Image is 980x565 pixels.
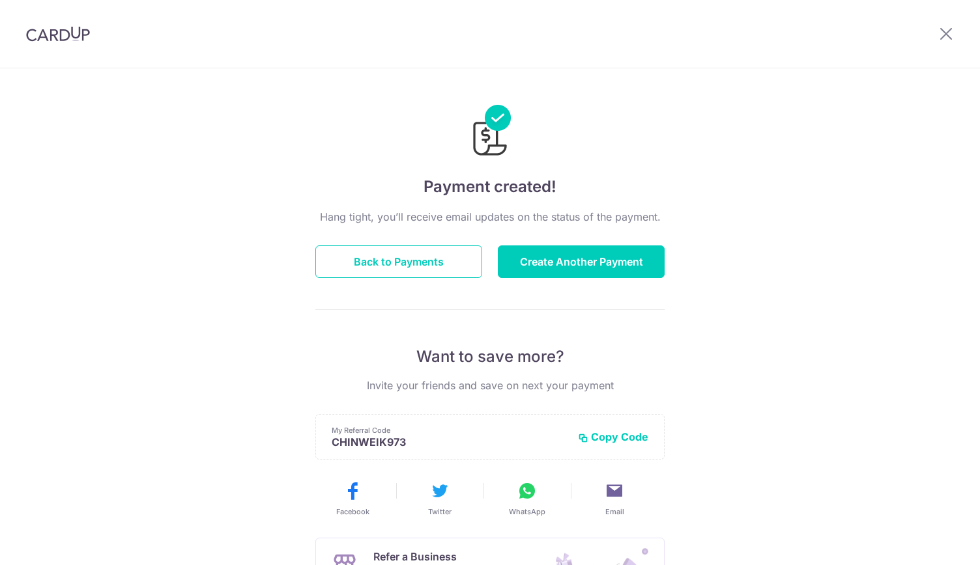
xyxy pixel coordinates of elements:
[373,549,516,564] p: Refer a Business
[509,506,545,517] span: WhatsApp
[315,175,665,199] h4: Payment created!
[401,480,478,517] button: Twitter
[315,346,665,367] p: Want to save more?
[578,430,648,443] button: Copy Code
[336,506,369,517] span: Facebook
[26,26,90,42] img: CardUp
[605,506,624,517] span: Email
[469,105,511,159] img: Payments
[315,245,482,278] button: Back to Payments
[498,245,665,278] button: Create Another Payment
[428,506,452,517] span: Twitter
[332,435,568,448] p: CHINWEIK973
[315,378,665,393] p: Invite your friends and save on next your payment
[315,209,665,225] p: Hang tight, you’ll receive email updates on the status of the payment.
[314,480,391,517] button: Facebook
[489,480,566,517] button: WhatsApp
[576,480,653,517] button: Email
[332,425,568,435] p: My Referral Code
